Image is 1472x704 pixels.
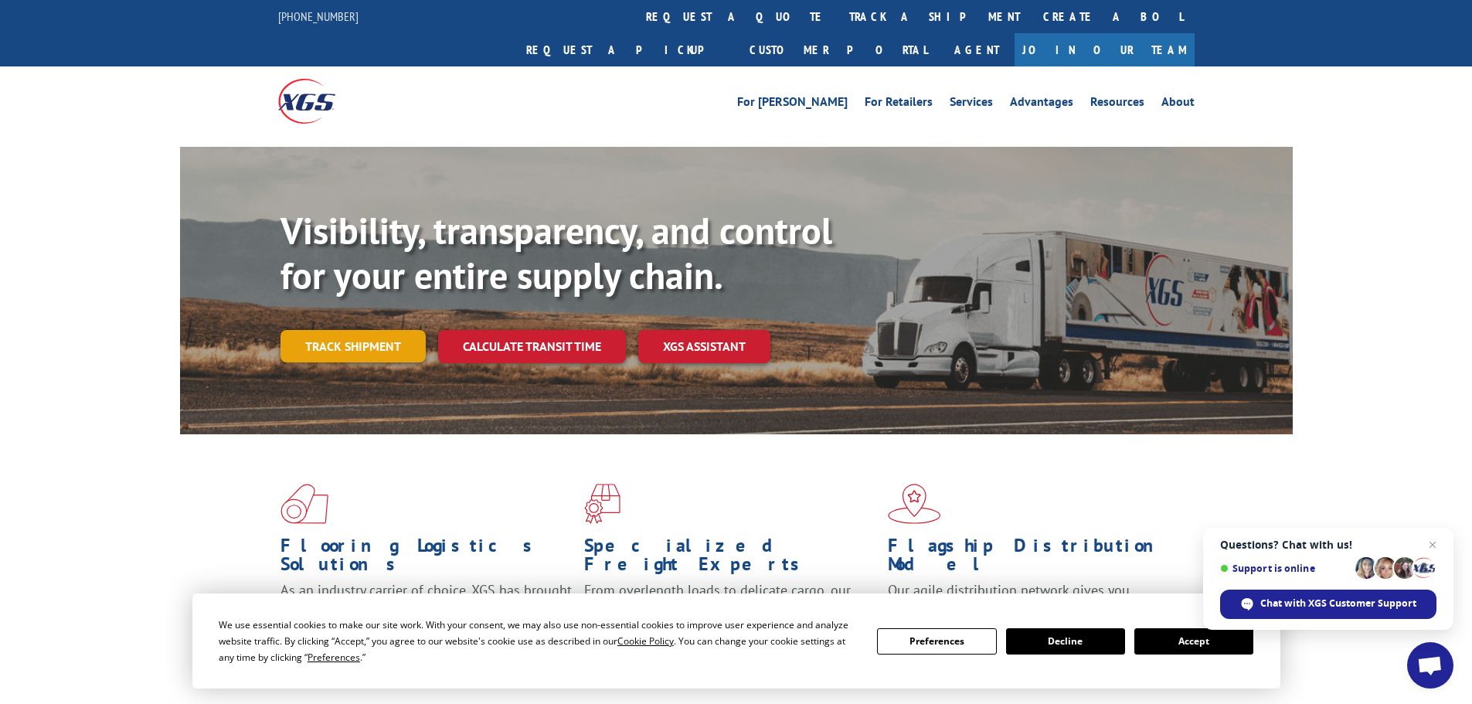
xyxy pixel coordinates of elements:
h1: Specialized Freight Experts [584,536,876,581]
div: Chat with XGS Customer Support [1220,590,1436,619]
img: xgs-icon-total-supply-chain-intelligence-red [280,484,328,524]
p: From overlength loads to delicate cargo, our experienced staff knows the best way to move your fr... [584,581,876,650]
span: As an industry carrier of choice, XGS has brought innovation and dedication to flooring logistics... [280,581,572,636]
span: Chat with XGS Customer Support [1260,597,1416,610]
a: Request a pickup [515,33,738,66]
span: Questions? Chat with us! [1220,539,1436,551]
div: Cookie Consent Prompt [192,593,1280,689]
span: Cookie Policy [617,634,674,648]
button: Decline [1006,628,1125,655]
a: Agent [939,33,1015,66]
span: Support is online [1220,563,1350,574]
span: Our agile distribution network gives you nationwide inventory management on demand. [888,581,1172,617]
h1: Flooring Logistics Solutions [280,536,573,581]
a: For Retailers [865,96,933,113]
img: xgs-icon-flagship-distribution-model-red [888,484,941,524]
div: We use essential cookies to make our site work. With your consent, we may also use non-essential ... [219,617,858,665]
button: Preferences [877,628,996,655]
img: xgs-icon-focused-on-flooring-red [584,484,620,524]
a: Advantages [1010,96,1073,113]
a: XGS ASSISTANT [638,330,770,363]
b: Visibility, transparency, and control for your entire supply chain. [280,206,832,299]
span: Preferences [308,651,360,664]
a: Calculate transit time [438,330,626,363]
a: Join Our Team [1015,33,1195,66]
a: For [PERSON_NAME] [737,96,848,113]
a: About [1161,96,1195,113]
a: Services [950,96,993,113]
a: Resources [1090,96,1144,113]
a: Customer Portal [738,33,939,66]
a: [PHONE_NUMBER] [278,9,359,24]
a: Track shipment [280,330,426,362]
h1: Flagship Distribution Model [888,536,1180,581]
div: Open chat [1407,642,1453,689]
span: Close chat [1423,536,1442,554]
button: Accept [1134,628,1253,655]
